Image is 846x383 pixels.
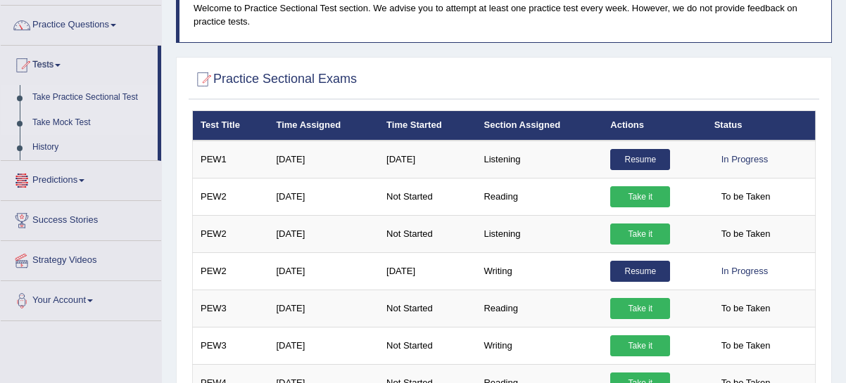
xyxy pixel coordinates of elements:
[379,252,476,290] td: [DATE]
[379,111,476,141] th: Time Started
[476,111,602,141] th: Section Assigned
[379,141,476,178] td: [DATE]
[714,298,778,319] span: To be Taken
[476,215,602,252] td: Listening
[714,149,775,170] div: In Progress
[476,327,602,364] td: Writing
[610,261,670,282] a: Resume
[1,281,161,316] a: Your Account
[1,161,161,196] a: Predictions
[193,141,269,178] td: PEW1
[268,141,379,178] td: [DATE]
[193,252,269,290] td: PEW2
[379,327,476,364] td: Not Started
[268,215,379,252] td: [DATE]
[1,201,161,236] a: Success Stories
[476,141,602,178] td: Listening
[193,178,269,215] td: PEW2
[714,186,778,207] span: To be Taken
[192,69,357,90] h2: Practice Sectional Exams
[193,215,269,252] td: PEW2
[379,178,476,215] td: Not Started
[193,327,269,364] td: PEW3
[268,178,379,215] td: [DATE]
[26,135,158,160] a: History
[26,85,158,110] a: Take Practice Sectional Test
[707,111,816,141] th: Status
[610,186,670,207] a: Take it
[476,290,602,327] td: Reading
[602,111,706,141] th: Actions
[476,178,602,215] td: Reading
[1,6,161,41] a: Practice Questions
[26,110,158,136] a: Take Mock Test
[714,261,775,282] div: In Progress
[714,223,778,245] span: To be Taken
[268,252,379,290] td: [DATE]
[379,290,476,327] td: Not Started
[610,223,670,245] a: Take it
[714,335,778,356] span: To be Taken
[610,335,670,356] a: Take it
[268,327,379,364] td: [DATE]
[379,215,476,252] td: Not Started
[193,111,269,141] th: Test Title
[194,1,817,28] p: Welcome to Practice Sectional Test section. We advise you to attempt at least one practice test e...
[268,111,379,141] th: Time Assigned
[1,46,158,81] a: Tests
[193,290,269,327] td: PEW3
[268,290,379,327] td: [DATE]
[476,252,602,290] td: Writing
[1,241,161,276] a: Strategy Videos
[610,149,670,170] a: Resume
[610,298,670,319] a: Take it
